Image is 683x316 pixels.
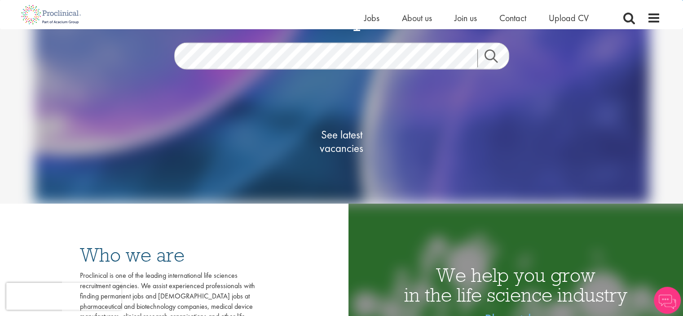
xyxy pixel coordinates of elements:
[477,49,516,67] a: Job search submit button
[6,283,121,310] iframe: reCAPTCHA
[402,12,432,24] a: About us
[454,12,477,24] a: Join us
[297,128,387,155] span: See latest vacancies
[297,92,387,191] a: See latestvacancies
[654,287,681,314] img: Chatbot
[364,12,379,24] a: Jobs
[80,245,255,265] h3: Who we are
[549,12,589,24] a: Upload CV
[499,12,526,24] a: Contact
